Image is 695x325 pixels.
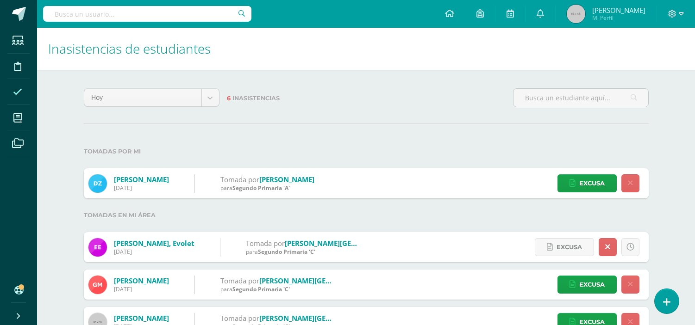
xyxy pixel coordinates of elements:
div: [DATE] [114,248,194,256]
span: Mi Perfil [592,14,645,22]
span: Excusa [579,276,605,293]
a: Excusa [535,238,594,256]
a: [PERSON_NAME] [259,175,314,184]
img: 45x45 [567,5,585,23]
span: Excusa [557,239,582,256]
div: para [246,248,357,256]
a: Hoy [84,89,219,106]
a: [PERSON_NAME][GEOGRAPHIC_DATA] [259,276,385,285]
div: [DATE] [114,285,169,293]
span: Tomada por [220,313,259,323]
input: Busca un estudiante aquí... [513,89,648,107]
a: [PERSON_NAME] [114,175,169,184]
label: Tomadas en mi área [84,206,649,225]
span: Inasistencias de estudiantes [48,40,211,57]
a: [PERSON_NAME] [114,313,169,323]
span: Tomada por [220,276,259,285]
div: para [220,285,332,293]
span: Segundo Primaria 'C' [258,248,315,256]
label: Tomadas por mi [84,142,649,161]
span: Tomada por [220,175,259,184]
span: Segundo Primaria 'A' [232,184,290,192]
span: Inasistencias [232,95,280,102]
a: Excusa [557,174,617,192]
a: [PERSON_NAME] [114,276,169,285]
a: [PERSON_NAME][GEOGRAPHIC_DATA] [285,239,411,248]
span: Tomada por [246,239,285,248]
div: para [220,184,314,192]
span: [PERSON_NAME] [592,6,645,15]
img: 602c2bc5e9f8ba192cfc93ff4b939227.png [88,174,107,193]
input: Busca un usuario... [43,6,251,22]
img: c0f05d6c61b10b4050c14544be6ff146.png [88,276,107,294]
div: [DATE] [114,184,169,192]
a: [PERSON_NAME][GEOGRAPHIC_DATA] [259,313,385,323]
span: Segundo Primaria 'C' [232,285,290,293]
span: Hoy [91,89,194,106]
a: [PERSON_NAME], Evolet [114,239,194,248]
span: Excusa [579,175,605,192]
span: 6 [227,95,231,102]
img: e061c45fad0c2a3396af7175748549ab.png [88,238,107,257]
a: Excusa [557,276,617,294]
